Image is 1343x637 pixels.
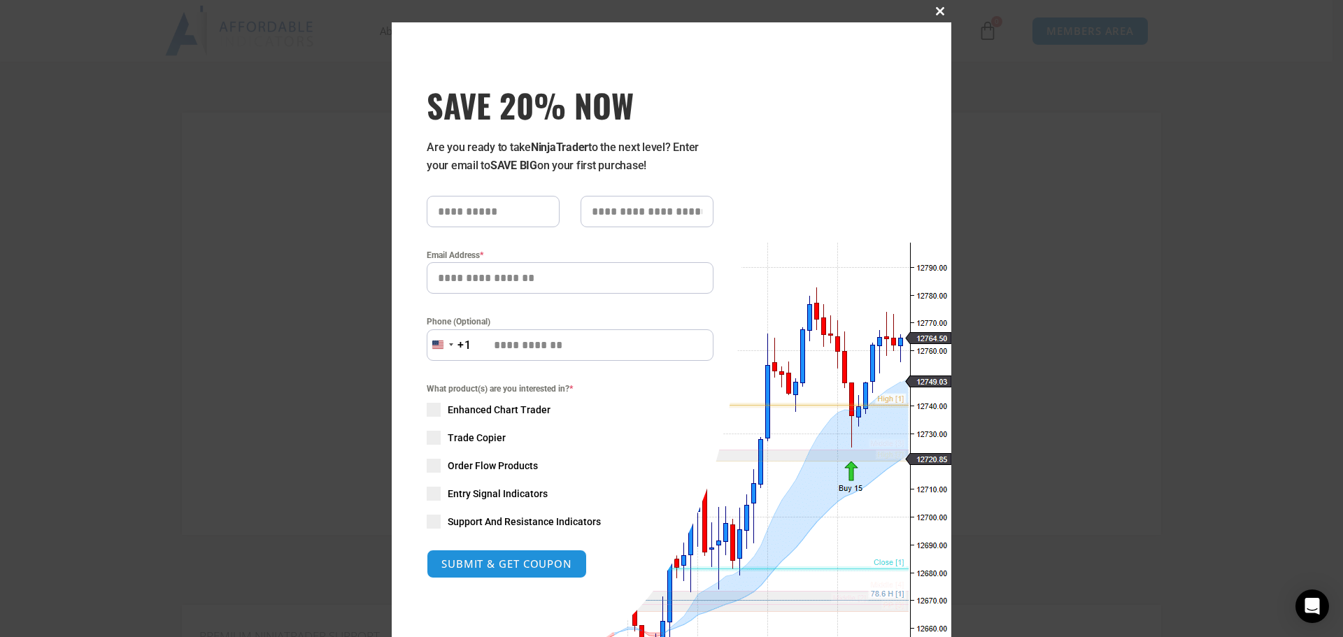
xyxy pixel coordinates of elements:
[448,431,506,445] span: Trade Copier
[427,550,587,578] button: SUBMIT & GET COUPON
[427,459,713,473] label: Order Flow Products
[427,487,713,501] label: Entry Signal Indicators
[427,403,713,417] label: Enhanced Chart Trader
[490,159,537,172] strong: SAVE BIG
[427,431,713,445] label: Trade Copier
[448,515,601,529] span: Support And Resistance Indicators
[1295,589,1329,623] div: Open Intercom Messenger
[448,403,550,417] span: Enhanced Chart Trader
[531,141,588,154] strong: NinjaTrader
[448,487,548,501] span: Entry Signal Indicators
[427,85,713,124] span: SAVE 20% NOW
[427,138,713,175] p: Are you ready to take to the next level? Enter your email to on your first purchase!
[427,248,713,262] label: Email Address
[457,336,471,355] div: +1
[448,459,538,473] span: Order Flow Products
[427,315,713,329] label: Phone (Optional)
[427,515,713,529] label: Support And Resistance Indicators
[427,382,713,396] span: What product(s) are you interested in?
[427,329,471,361] button: Selected country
